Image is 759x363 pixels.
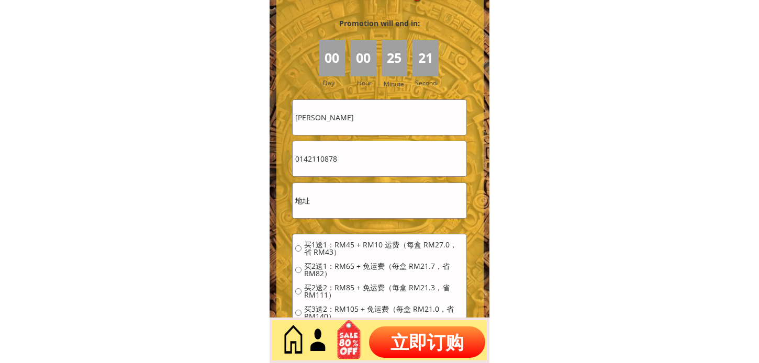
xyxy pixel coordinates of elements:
[304,241,464,256] span: 买1送1：RM45 + RM10 运费（每盒 RM27.0，省 RM43）
[384,79,407,89] h3: Minute
[415,78,441,88] h3: Second
[320,18,439,29] h3: Promotion will end in:
[293,183,466,218] input: 地址
[369,326,485,358] p: 立即订购
[304,263,464,277] span: 买2送1：RM65 + 免运费（每盒 RM21.7，省 RM82）
[293,100,466,135] input: 姓名
[304,284,464,299] span: 买2送2：RM85 + 免运费（每盒 RM21.3，省 RM111）
[304,305,464,320] span: 买3送2：RM105 + 免运费（每盒 RM21.0，省 RM140）
[293,141,466,176] input: 电话
[357,78,379,88] h3: Hour
[323,78,349,88] h3: Day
